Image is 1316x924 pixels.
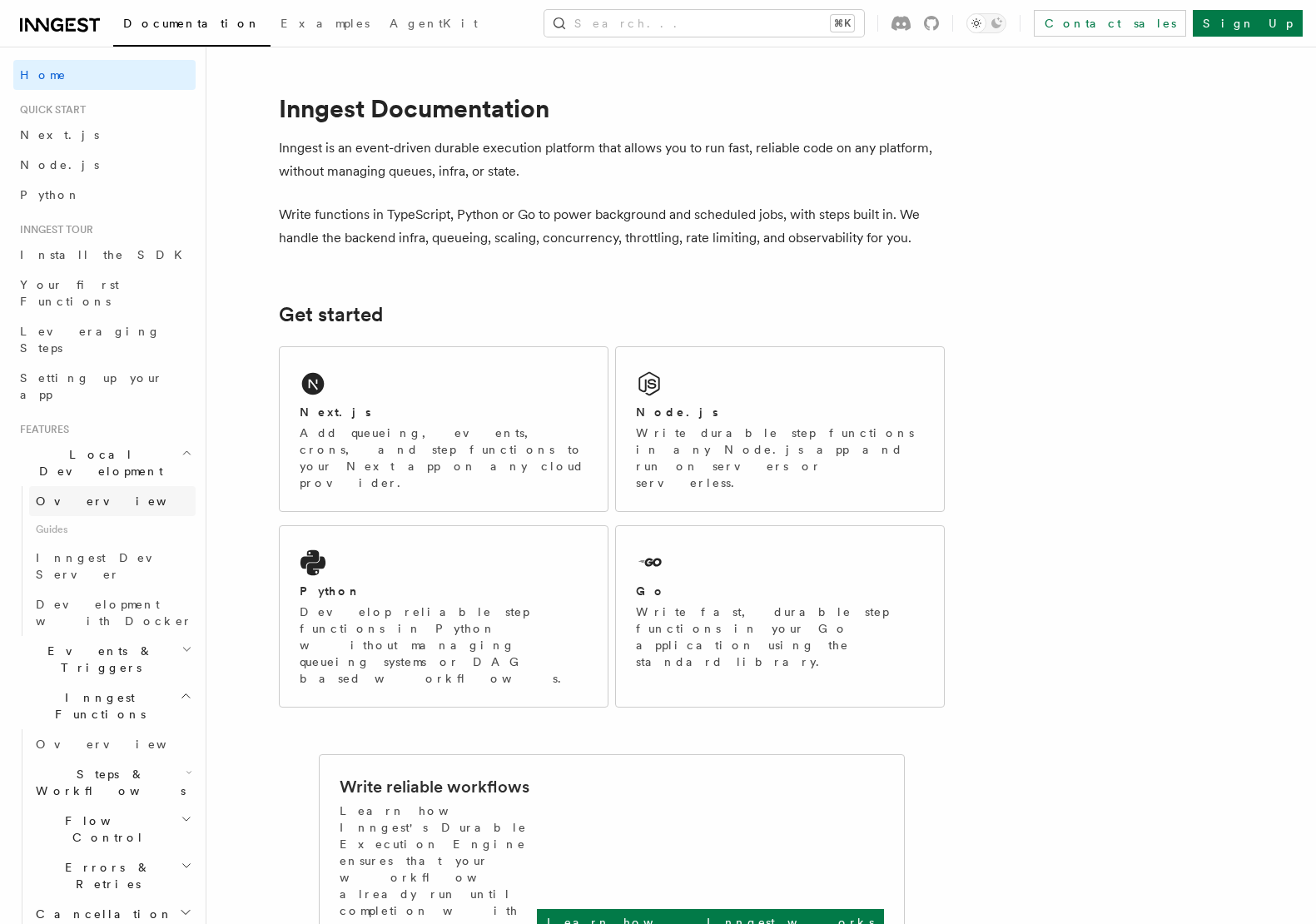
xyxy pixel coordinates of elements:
span: Events & Triggers [13,643,181,676]
span: Setting up your app [20,371,163,401]
kbd: ⌘K [831,15,854,32]
span: Next.js [20,128,99,142]
button: Search...⌘K [544,10,864,37]
span: AgentKit [390,17,478,30]
p: Inngest is an event-driven durable execution platform that allows you to run fast, reliable code ... [279,137,945,183]
span: Leveraging Steps [20,325,161,355]
span: Development with Docker [36,598,192,628]
h2: Python [300,583,361,599]
a: Setting up your app [13,363,196,410]
button: Toggle dark mode [966,13,1006,33]
span: Inngest Functions [13,689,180,723]
span: Flow Control [29,812,181,846]
button: Local Development [13,440,196,486]
span: Steps & Workflows [29,766,186,799]
p: Write fast, durable step functions in your Go application using the standard library. [636,604,924,670]
a: Overview [29,486,196,516]
span: Guides [29,516,196,543]
button: Events & Triggers [13,636,196,683]
a: Get started [279,303,383,326]
h1: Inngest Documentation [279,93,945,123]
a: Sign Up [1193,10,1303,37]
a: Leveraging Steps [13,316,196,363]
h2: Next.js [300,404,371,420]
a: Development with Docker [29,589,196,636]
a: Next.jsAdd queueing, events, crons, and step functions to your Next app on any cloud provider. [279,346,608,512]
h2: Node.js [636,404,718,420]
a: GoWrite fast, durable step functions in your Go application using the standard library. [615,525,945,708]
p: Develop reliable step functions in Python without managing queueing systems or DAG based workflows. [300,604,588,687]
a: Inngest Dev Server [29,543,196,589]
a: AgentKit [380,5,488,45]
a: Install the SDK [13,240,196,270]
p: Write functions in TypeScript, Python or Go to power background and scheduled jobs, with steps bu... [279,203,945,250]
p: Write durable step functions in any Node.js app and run on servers or serverless. [636,425,924,491]
span: Cancellation [29,906,173,922]
p: Add queueing, events, crons, and step functions to your Next app on any cloud provider. [300,425,588,491]
span: Overview [36,494,207,508]
span: Local Development [13,446,181,479]
h2: Go [636,583,666,599]
span: Quick start [13,103,86,117]
a: Contact sales [1034,10,1186,37]
span: Your first Functions [20,278,119,308]
div: Local Development [13,486,196,636]
span: Overview [36,738,207,751]
a: Documentation [113,5,271,47]
a: Node.jsWrite durable step functions in any Node.js app and run on servers or serverless. [615,346,945,512]
a: Your first Functions [13,270,196,316]
a: Next.js [13,120,196,150]
span: Errors & Retries [29,859,181,892]
a: PythonDevelop reliable step functions in Python without managing queueing systems or DAG based wo... [279,525,608,708]
a: Home [13,60,196,90]
span: Install the SDK [20,248,192,261]
span: Home [20,67,67,83]
a: Examples [271,5,380,45]
h2: Write reliable workflows [340,775,529,798]
button: Flow Control [29,806,196,852]
span: Inngest Dev Server [36,551,178,581]
a: Python [13,180,196,210]
span: Node.js [20,158,99,171]
button: Errors & Retries [29,852,196,899]
span: Examples [281,17,370,30]
a: Node.js [13,150,196,180]
span: Features [13,423,69,436]
span: Inngest tour [13,223,93,236]
span: Documentation [123,17,261,30]
span: Python [20,188,81,201]
a: Overview [29,729,196,759]
button: Inngest Functions [13,683,196,729]
button: Steps & Workflows [29,759,196,806]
